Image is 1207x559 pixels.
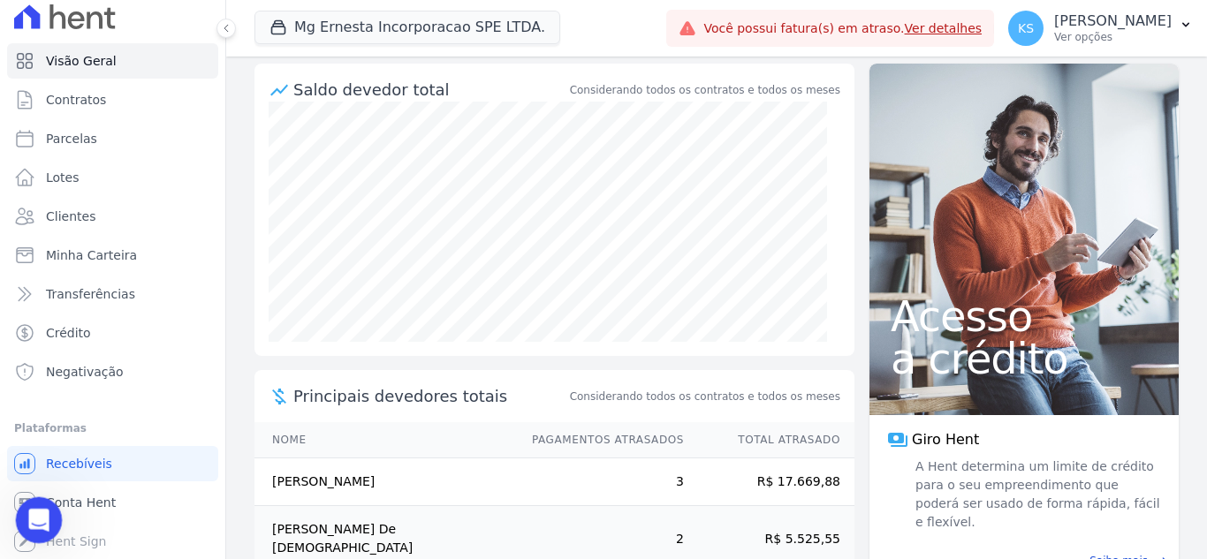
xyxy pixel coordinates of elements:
div: Considerando todos os contratos e todos os meses [570,82,840,98]
span: Conta Hent [46,494,116,511]
h1: Operator [86,9,148,22]
span: a crédito [891,337,1158,380]
th: Pagamentos Atrasados [515,422,685,458]
a: Lotes [7,160,218,195]
a: Parcelas [7,121,218,156]
span: Você possui fatura(s) em atraso. [703,19,982,38]
span: Recebíveis [46,455,112,472]
td: R$ 17.669,88 [685,458,854,506]
a: Negativação [7,354,218,389]
button: Selecionador de Emoji [56,424,70,438]
a: Ver detalhes [905,21,983,35]
a: Clientes [7,199,218,234]
a: Conta Hent [7,485,218,520]
button: Start recording [112,424,126,438]
th: Nome [254,422,515,458]
a: Contratos [7,82,218,117]
td: 3 [515,458,685,506]
img: Profile image for Operator [50,10,79,38]
span: Negativação [46,363,124,381]
span: Crédito [46,324,91,342]
span: KS [1018,22,1034,34]
button: Selecionador de GIF [84,424,98,438]
button: Enviar uma mensagem [303,417,331,445]
td: [PERSON_NAME] [254,458,515,506]
p: [PERSON_NAME] [1054,12,1172,30]
button: Mg Ernesta Incorporacao SPE LTDA. [254,11,560,44]
div: Plataformas [14,418,211,439]
div: Kelly diz… [14,195,339,423]
a: Visão Geral [7,43,218,79]
button: Início [277,7,310,41]
span: Clientes [46,208,95,225]
button: KS [PERSON_NAME] Ver opções [994,4,1207,53]
p: Ver opções [1054,30,1172,44]
div: Saldo devedor total [293,78,566,102]
span: Contratos [46,91,106,109]
span: Principais devedores totais [293,384,566,408]
th: Total Atrasado [685,422,854,458]
a: Crédito [7,315,218,351]
span: Considerando todos os contratos e todos os meses [570,389,840,404]
a: Minha Carteira [7,238,218,273]
button: Upload do anexo [27,424,42,438]
span: Minha Carteira [46,246,137,264]
button: go back [11,7,45,41]
span: Giro Hent [912,429,979,450]
textarea: Envie uma mensagem... [15,387,338,417]
span: Visão Geral [46,52,117,70]
span: Parcelas [46,130,97,147]
p: A equipe também pode ajudar [86,22,261,40]
span: A Hent determina um limite de crédito para o seu empreendimento que poderá ser usado de forma ráp... [912,457,1161,532]
a: Transferências [7,276,218,312]
iframe: Intercom live chat [16,497,63,544]
span: Acesso [891,295,1158,337]
span: Lotes [46,169,80,186]
span: Transferências [46,285,135,303]
div: Fechar [310,7,342,39]
a: Recebíveis [7,446,218,481]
